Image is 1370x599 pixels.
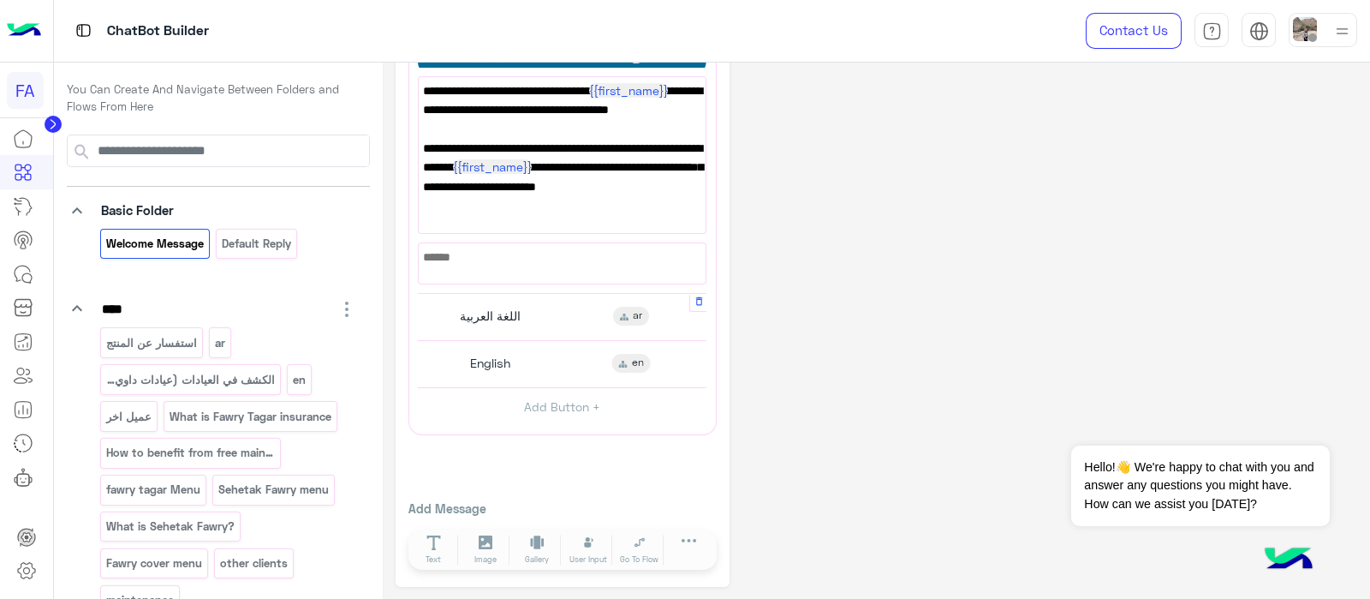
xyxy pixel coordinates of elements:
div: FA [7,72,44,109]
p: How to benefit from free maintenance [104,443,276,463]
i: keyboard_arrow_down [67,201,87,221]
span: Go To Flow [620,554,658,566]
span: Text [426,554,441,566]
img: tab [1202,21,1222,41]
p: Welcome Message [104,234,205,254]
button: Text [410,535,458,566]
div: en [612,354,651,373]
span: User Input [569,554,607,566]
span: اللغة العربية [460,308,521,324]
div: Delete Message Button [689,295,706,312]
span: Image [474,554,497,566]
span: {{first_name}} [453,159,532,174]
span: {{first_name}} [589,83,668,98]
p: other clients [219,554,289,573]
button: Image [462,535,509,566]
img: profile [1331,21,1353,42]
span: اهلا بك فى فورى للوساطة التأمينية انا المساعد الألى الخاص بك من فضلك اختار لغتك المفضلة. 🤖🌐 [423,81,701,139]
span: Basic Folder [101,202,174,218]
button: Add Button + [418,387,706,426]
p: عميل اخر [104,407,152,427]
img: Logo [7,13,41,49]
p: Add Message [408,500,717,518]
p: What is Fawry Tagar insurance [169,407,333,427]
p: Fawry cover menu [104,554,203,573]
span: 𝐇𝐞𝐥𝐥𝐨! I'm your smart assistant for 𝗙𝗮𝘄𝗿𝘆 𝗜𝗻𝘀𝘂𝗿𝗮𝗻𝗰𝗲 𝗕𝗿𝗼𝗸𝗲𝗿𝗮𝗴𝗲 Please choose the language that you... [423,158,701,215]
p: ChatBot Builder [107,20,209,43]
img: tab [1249,21,1269,41]
div: ar [613,307,649,326]
span: Hello!👋 We're happy to chat with you and answer any questions you might have. How can we assist y... [1071,446,1329,526]
p: fawry tagar Menu [104,480,201,500]
a: Contact Us [1086,13,1182,49]
span: en [632,356,644,371]
p: What is Sehetak Fawry? [104,517,235,536]
p: Sehetak Fawry menu [217,480,331,500]
span: ar [633,308,642,324]
img: hulul-logo.png [1259,530,1319,590]
i: keyboard_arrow_down [67,298,87,319]
span: Gallery [525,554,549,566]
p: الكشف في العيادات (عيادات داوي- سيتي كلينك) [104,370,276,390]
button: Go To Flow [616,535,664,566]
span: English [470,356,510,371]
img: tab [73,20,94,41]
button: User Input [564,535,612,566]
a: tab [1194,13,1229,49]
button: Gallery [513,535,561,566]
img: userImage [1293,17,1317,41]
p: en [292,370,307,390]
p: ar [214,333,227,353]
p: استفسار عن المنتج [104,333,198,353]
p: Default reply [221,234,293,254]
p: You Can Create And Navigate Between Folders and Flows From Here [67,81,370,115]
